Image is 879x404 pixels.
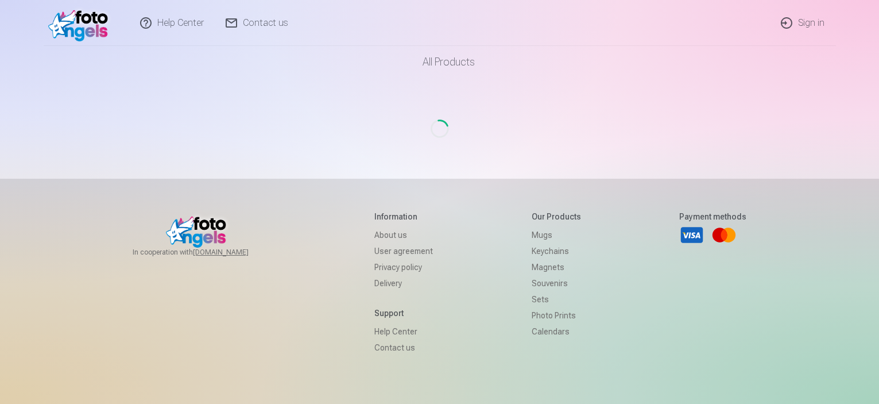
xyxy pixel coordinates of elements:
a: Mugs [532,227,581,243]
a: Delivery [374,275,433,291]
h5: Support [374,307,433,319]
a: Souvenirs [532,275,581,291]
a: Calendars [532,324,581,340]
a: About us [374,227,433,243]
h5: Payment methods [679,211,746,222]
a: Mastercard [711,222,737,248]
a: Keychains [532,243,581,259]
a: Help Center [374,324,433,340]
a: All products [390,46,489,78]
h5: Information [374,211,433,222]
a: Photo prints [532,307,581,324]
a: Magnets [532,259,581,275]
a: Sets [532,291,581,307]
img: /v1 [48,5,114,41]
span: In cooperation with [133,248,276,257]
a: Visa [679,222,704,248]
h5: Our products [532,211,581,222]
a: Privacy policy [374,259,433,275]
a: Contact us [374,340,433,356]
a: [DOMAIN_NAME] [193,248,276,257]
a: User agreement [374,243,433,259]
